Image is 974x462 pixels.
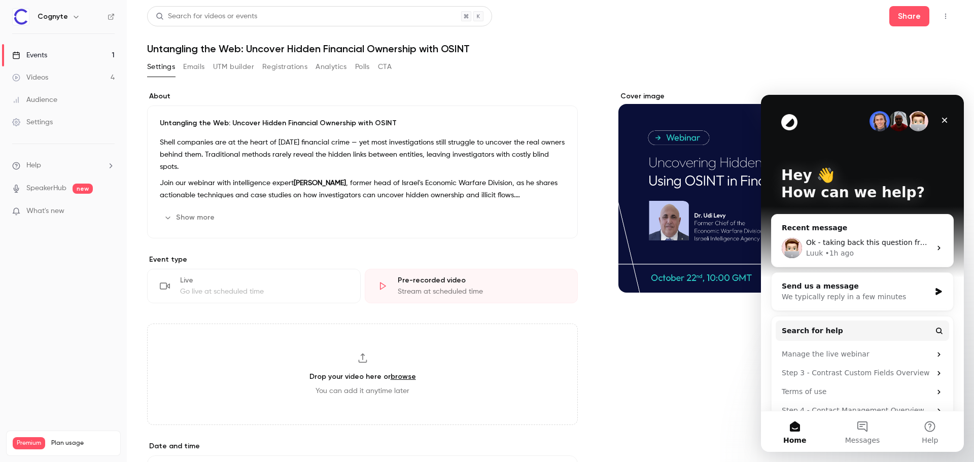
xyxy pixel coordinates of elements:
div: • 1h ago [64,153,93,164]
p: Event type [147,255,578,265]
div: Audience [12,95,57,105]
div: Videos [12,73,48,83]
div: Events [12,50,47,60]
button: Settings [147,59,175,75]
iframe: Intercom live chat [761,95,964,452]
div: Close [175,16,193,34]
button: Help [135,316,203,357]
div: Step 3 - Contrast Custom Fields Overview [21,273,170,283]
button: Share [889,6,929,26]
div: Send us a messageWe typically reply in a few minutes [10,177,193,216]
button: Registrations [262,59,307,75]
a: browse [391,372,416,381]
button: Analytics [316,59,347,75]
span: Messages [84,342,119,349]
div: Terms of use [15,288,188,306]
section: Cover image [618,91,954,293]
a: SpeakerHub [26,183,66,194]
div: Step 4 - Contact Management Overview [21,310,170,321]
img: Cognyte [13,9,29,25]
div: Live [180,275,348,286]
label: Date and time [147,441,578,451]
div: Terms of use [21,292,170,302]
p: Shell companies are at the heart of [DATE] financial crime — yet most investigations still strugg... [160,136,565,173]
button: Emails [183,59,204,75]
button: Messages [67,316,135,357]
h3: Drop your video here or [309,371,416,382]
button: Search for help [15,226,188,246]
div: Step 4 - Contact Management Overview [15,306,188,325]
div: Pre-recorded videoStream at scheduled time [365,269,578,303]
span: Plan usage [51,439,114,447]
div: Settings [12,117,53,127]
button: UTM builder [213,59,254,75]
span: new [73,184,93,194]
strong: [PERSON_NAME] [294,180,346,187]
span: Home [22,342,45,349]
button: CTA [378,59,392,75]
div: Stream at scheduled time [398,287,566,297]
h6: Cognyte [38,12,68,22]
button: Polls [355,59,370,75]
span: Search for help [21,231,82,241]
p: Join our webinar with intelligence expert , former head of Israel's Economic Warfare Division, as... [160,177,565,201]
div: Step 3 - Contrast Custom Fields Overview [15,269,188,288]
div: We typically reply in a few minutes [21,197,169,207]
p: Untangling the Web: Uncover Hidden Financial Ownership with OSINT [160,118,565,128]
div: Manage the live webinar [15,250,188,269]
label: About [147,91,578,101]
label: Cover image [618,91,954,101]
span: What's new [26,206,64,217]
span: Premium [13,437,45,449]
div: Pre-recorded video [398,275,566,286]
h1: Untangling the Web: Uncover Hidden Financial Ownership with OSINT [147,43,954,55]
div: Send us a message [21,186,169,197]
div: LiveGo live at scheduled time [147,269,361,303]
button: Show more [160,209,221,226]
div: Go live at scheduled time [180,287,348,297]
li: help-dropdown-opener [12,160,115,171]
span: Help [26,160,41,171]
div: Luuk [45,153,62,164]
span: You can add it anytime later [316,386,409,396]
span: Help [161,342,177,349]
div: Manage the live webinar [21,254,170,265]
div: Search for videos or events [156,11,257,22]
